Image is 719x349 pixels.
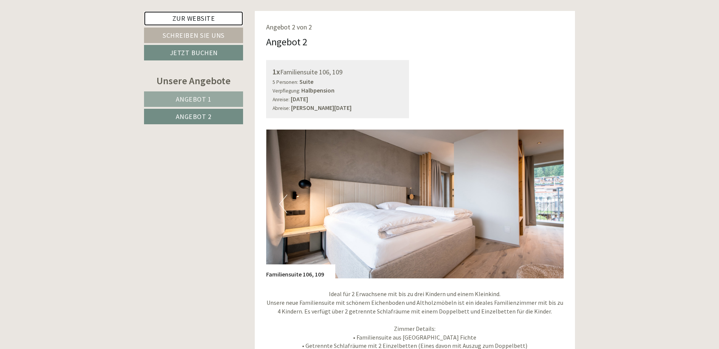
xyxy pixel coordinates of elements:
a: Schreiben Sie uns [144,28,243,43]
b: 1x [273,67,280,76]
button: Previous [279,195,287,213]
a: Zur Website [144,11,243,26]
div: Angebot 2 [266,35,307,49]
div: Guten Tag, wie können wir Ihnen helfen? [6,20,120,43]
div: Familiensuite 106, 109 [266,264,335,279]
div: Inso Sonnenheim [11,22,116,28]
div: Unsere Angebote [144,74,243,88]
b: [PERSON_NAME][DATE] [291,104,352,111]
small: Verpflegung: [273,88,300,94]
button: Next [542,195,550,213]
b: Halbpension [301,86,335,94]
img: image [266,130,564,278]
small: 12:43 [11,37,116,42]
div: Familiensuite 106, 109 [273,66,403,77]
span: Angebot 2 von 2 [266,23,312,31]
span: Angebot 2 [176,112,212,121]
b: Suite [299,78,313,85]
b: [DATE] [291,95,308,103]
a: Jetzt buchen [144,45,243,60]
small: Abreise: [273,105,290,111]
div: Mittwoch [129,6,169,19]
small: 5 Personen: [273,79,298,85]
button: Senden [249,197,298,212]
span: Angebot 1 [176,95,212,103]
small: Anreise: [273,96,290,103]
